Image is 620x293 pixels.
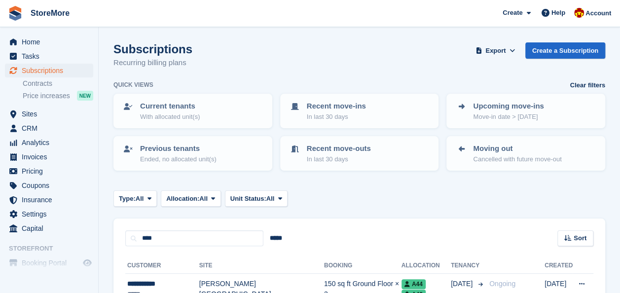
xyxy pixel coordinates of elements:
a: Upcoming move-ins Move-in date > [DATE] [447,95,604,127]
span: Sort [574,233,586,243]
a: menu [5,179,93,192]
span: All [199,194,208,204]
span: Unit Status: [230,194,266,204]
a: StoreMore [27,5,73,21]
p: With allocated unit(s) [140,112,200,122]
span: Tasks [22,49,81,63]
th: Site [199,258,324,274]
a: Create a Subscription [525,42,605,59]
span: Type: [119,194,136,204]
span: Create [503,8,522,18]
p: Ended, no allocated unit(s) [140,154,217,164]
p: Recent move-outs [307,143,371,154]
span: Sites [22,107,81,121]
p: Current tenants [140,101,200,112]
span: Home [22,35,81,49]
th: Tenancy [451,258,485,274]
a: menu [5,136,93,149]
span: [DATE] [451,279,474,289]
p: Upcoming move-ins [473,101,544,112]
button: Allocation: All [161,190,221,207]
a: menu [5,121,93,135]
span: Subscriptions [22,64,81,77]
span: All [266,194,275,204]
p: Moving out [473,143,561,154]
p: Cancelled with future move-out [473,154,561,164]
span: Insurance [22,193,81,207]
span: Coupons [22,179,81,192]
p: Recent move-ins [307,101,366,112]
a: Moving out Cancelled with future move-out [447,137,604,170]
a: menu [5,35,93,49]
a: Price increases NEW [23,90,93,101]
a: menu [5,107,93,121]
a: Clear filters [570,80,605,90]
span: Pricing [22,164,81,178]
span: Account [585,8,611,18]
th: Allocation [401,258,451,274]
div: NEW [77,91,93,101]
a: Preview store [81,257,93,269]
a: Contracts [23,79,93,88]
span: Invoices [22,150,81,164]
a: menu [5,256,93,270]
p: Recurring billing plans [113,57,192,69]
span: Help [551,8,565,18]
h1: Subscriptions [113,42,192,56]
a: Current tenants With allocated unit(s) [114,95,271,127]
a: menu [5,207,93,221]
a: menu [5,193,93,207]
img: Store More Team [574,8,584,18]
a: menu [5,49,93,63]
a: menu [5,221,93,235]
span: Booking Portal [22,256,81,270]
a: Recent move-ins In last 30 days [281,95,438,127]
span: Allocation: [166,194,199,204]
p: Previous tenants [140,143,217,154]
span: Export [485,46,506,56]
h6: Quick views [113,80,153,89]
p: In last 30 days [307,112,366,122]
a: Recent move-outs In last 30 days [281,137,438,170]
a: menu [5,150,93,164]
span: A44 [401,279,426,289]
button: Type: All [113,190,157,207]
th: Customer [125,258,199,274]
a: menu [5,64,93,77]
th: Created [545,258,573,274]
span: Analytics [22,136,81,149]
img: stora-icon-8386f47178a22dfd0bd8f6a31ec36ba5ce8667c1dd55bd0f319d3a0aa187defe.svg [8,6,23,21]
span: Capital [22,221,81,235]
span: All [136,194,144,204]
th: Booking [324,258,401,274]
span: Storefront [9,244,98,254]
button: Unit Status: All [225,190,288,207]
p: Move-in date > [DATE] [473,112,544,122]
p: In last 30 days [307,154,371,164]
span: CRM [22,121,81,135]
span: Price increases [23,91,70,101]
span: Ongoing [489,280,515,288]
a: menu [5,164,93,178]
button: Export [474,42,517,59]
span: Settings [22,207,81,221]
a: Previous tenants Ended, no allocated unit(s) [114,137,271,170]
